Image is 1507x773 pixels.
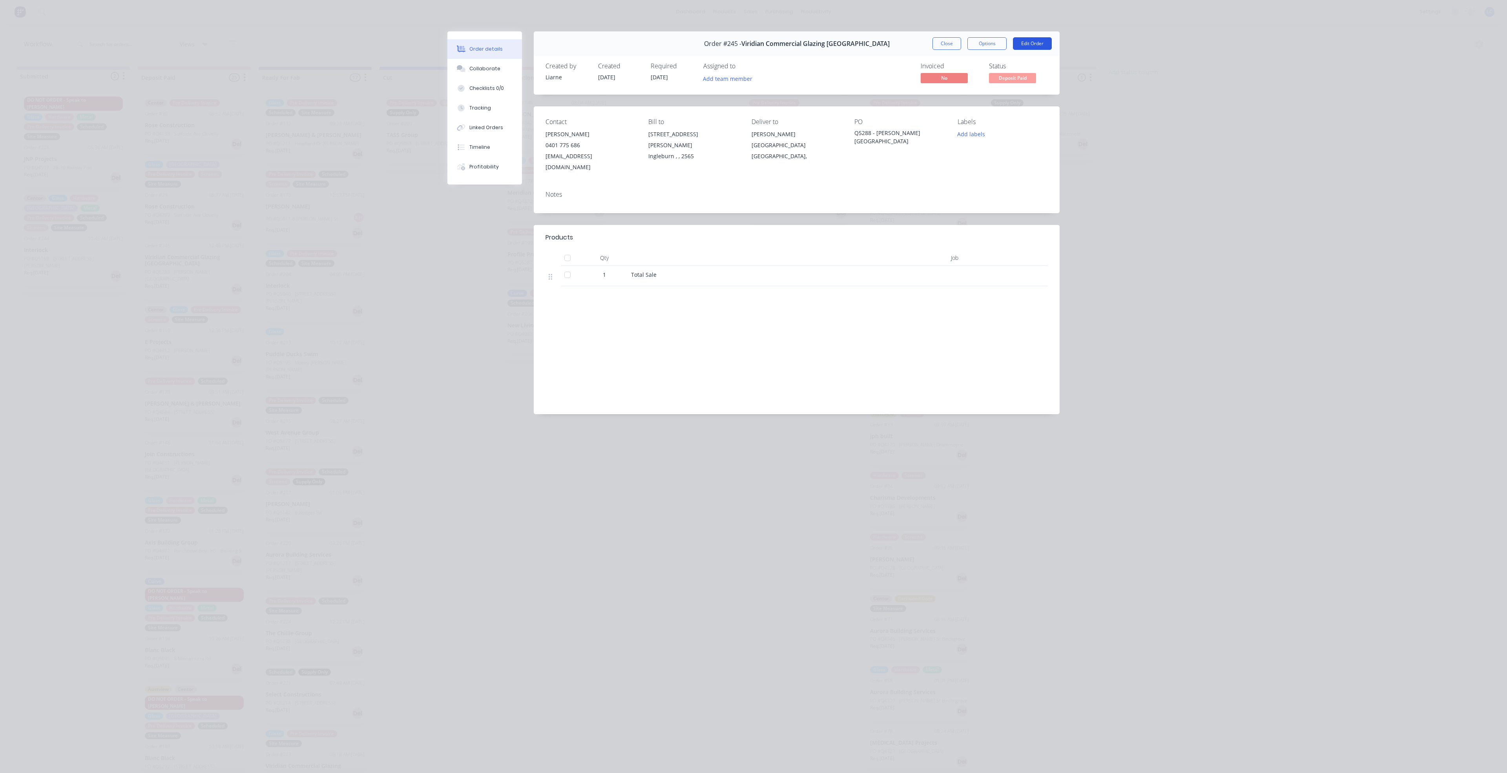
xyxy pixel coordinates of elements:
div: 0401 775 686 [546,140,636,151]
button: Collaborate [447,59,522,79]
div: Job [903,250,961,266]
div: Deliver to [752,118,842,126]
div: [PERSON_NAME] [GEOGRAPHIC_DATA] [752,129,842,151]
button: Order details [447,39,522,59]
div: Labels [958,118,1048,126]
div: Ingleburn , , 2565 [648,151,739,162]
div: Collaborate [469,65,500,72]
button: Tracking [447,98,522,118]
div: Created [598,62,641,70]
span: Total Sale [631,271,657,278]
div: Bill to [648,118,739,126]
div: Profitability [469,163,499,170]
div: Qty [581,250,628,266]
div: Required [651,62,694,70]
button: Close [932,37,961,50]
div: Contact [546,118,636,126]
div: Timeline [469,144,490,151]
span: Deposit Paid [989,73,1036,83]
div: Order details [469,46,503,53]
div: Products [546,233,573,242]
div: Created by [546,62,589,70]
button: Add team member [703,73,757,84]
button: Edit Order [1013,37,1052,50]
div: [PERSON_NAME]0401 775 686[EMAIL_ADDRESS][DOMAIN_NAME] [546,129,636,173]
button: Profitability [447,157,522,177]
button: Options [967,37,1007,50]
div: Invoiced [921,62,980,70]
span: No [921,73,968,83]
div: Notes [546,191,1048,198]
button: Linked Orders [447,118,522,137]
div: PO [854,118,945,126]
span: [DATE] [598,73,615,81]
button: Add labels [953,129,989,139]
div: Checklists 0/0 [469,85,504,92]
div: [STREET_ADDRESS][PERSON_NAME]Ingleburn , , 2565 [648,129,739,162]
button: Timeline [447,137,522,157]
div: Tracking [469,104,491,111]
button: Add team member [699,73,757,84]
div: Q5288 - [PERSON_NAME][GEOGRAPHIC_DATA] [854,129,945,145]
span: [DATE] [651,73,668,81]
div: [EMAIL_ADDRESS][DOMAIN_NAME] [546,151,636,173]
div: Assigned to [703,62,782,70]
div: Linked Orders [469,124,503,131]
div: Liarne [546,73,589,81]
button: Deposit Paid [989,73,1036,85]
span: Order #245 - [704,40,741,48]
div: [STREET_ADDRESS][PERSON_NAME] [648,129,739,151]
span: 1 [603,270,606,279]
div: [GEOGRAPHIC_DATA], [752,151,842,162]
div: [PERSON_NAME] [546,129,636,140]
button: Checklists 0/0 [447,79,522,98]
span: Viridian Commercial Glazing [GEOGRAPHIC_DATA] [741,40,890,48]
div: [PERSON_NAME] [GEOGRAPHIC_DATA][GEOGRAPHIC_DATA], [752,129,842,162]
div: Status [989,62,1048,70]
